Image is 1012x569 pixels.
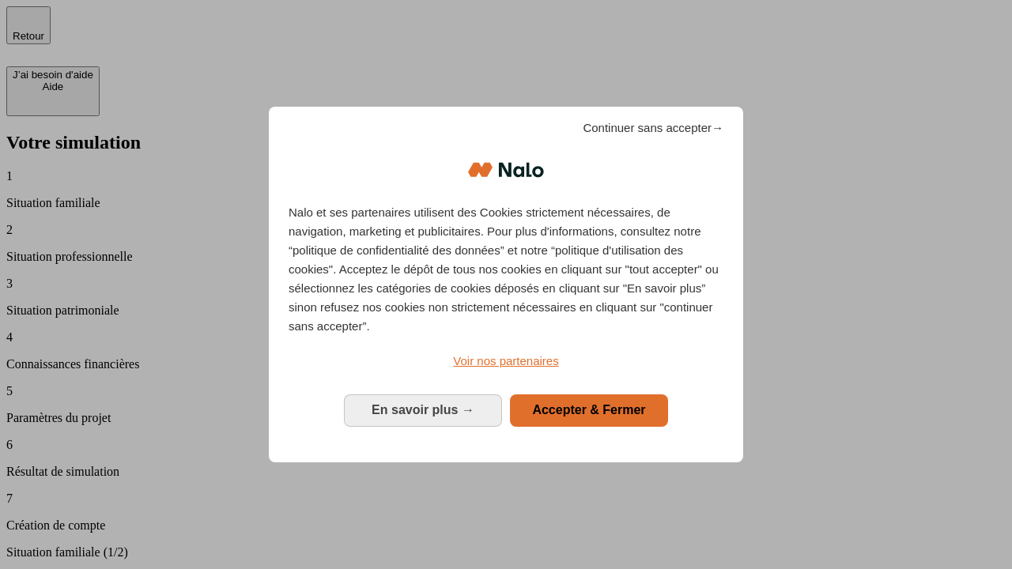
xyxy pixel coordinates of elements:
span: Continuer sans accepter→ [583,119,723,138]
span: En savoir plus → [372,403,474,416]
button: Accepter & Fermer: Accepter notre traitement des données et fermer [510,394,668,426]
a: Voir nos partenaires [289,352,723,371]
span: Voir nos partenaires [453,354,558,367]
button: En savoir plus: Configurer vos consentements [344,394,502,426]
span: Accepter & Fermer [532,403,645,416]
img: Logo [468,146,544,194]
div: Bienvenue chez Nalo Gestion du consentement [269,107,743,462]
p: Nalo et ses partenaires utilisent des Cookies strictement nécessaires, de navigation, marketing e... [289,203,723,336]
